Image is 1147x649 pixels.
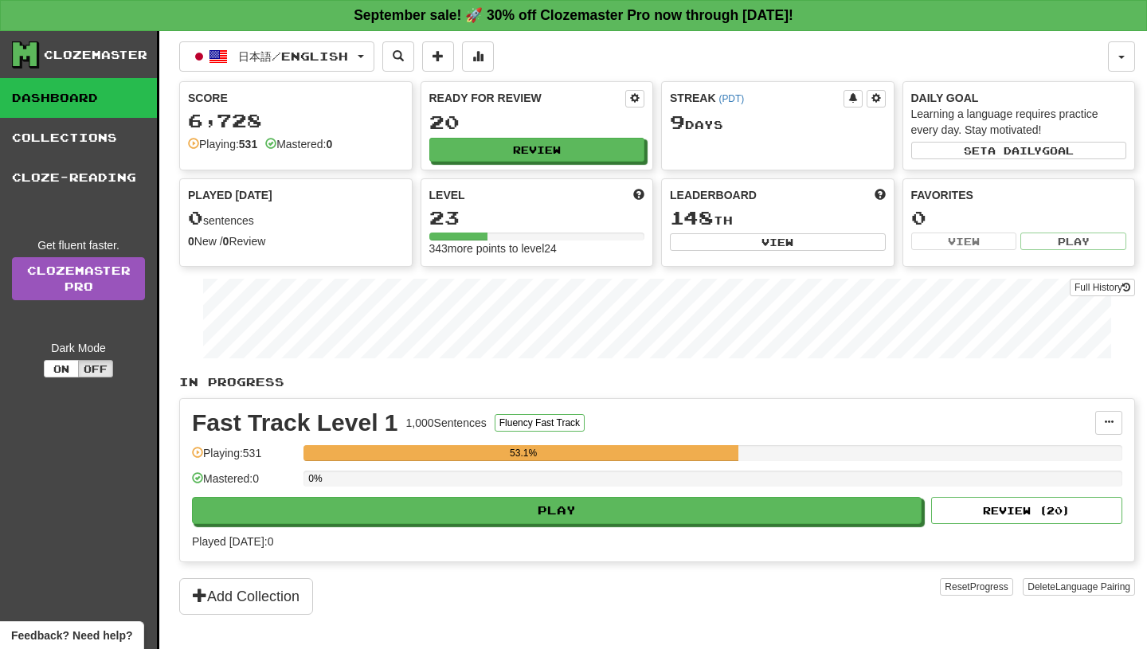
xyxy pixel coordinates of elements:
[179,374,1135,390] p: In Progress
[911,208,1127,228] div: 0
[192,411,398,435] div: Fast Track Level 1
[633,187,644,203] span: Score more points to level up
[192,535,273,548] span: Played [DATE]: 0
[422,41,454,72] button: Add sentence to collection
[44,360,79,377] button: On
[192,471,296,497] div: Mastered: 0
[429,187,465,203] span: Level
[12,237,145,253] div: Get fluent faster.
[429,240,645,256] div: 343 more points to level 24
[940,578,1012,596] button: ResetProgress
[238,49,348,63] span: 日本語 / English
[188,235,194,248] strong: 0
[670,112,886,133] div: Day s
[188,90,404,106] div: Score
[354,7,793,23] strong: September sale! 🚀 30% off Clozemaster Pro now through [DATE]!
[429,112,645,132] div: 20
[1055,581,1130,592] span: Language Pairing
[429,90,626,106] div: Ready for Review
[670,90,844,106] div: Streak
[670,208,886,229] div: th
[239,138,257,151] strong: 531
[406,415,487,431] div: 1,000 Sentences
[911,142,1127,159] button: Seta dailygoal
[188,187,272,203] span: Played [DATE]
[188,233,404,249] div: New / Review
[970,581,1008,592] span: Progress
[78,360,113,377] button: Off
[670,187,757,203] span: Leaderboard
[192,445,296,471] div: Playing: 531
[12,340,145,356] div: Dark Mode
[670,206,714,229] span: 148
[1020,233,1126,250] button: Play
[429,138,645,162] button: Review
[179,41,374,72] button: 日本語/English
[308,445,738,461] div: 53.1%
[12,257,145,300] a: ClozemasterPro
[382,41,414,72] button: Search sentences
[988,145,1042,156] span: a daily
[911,233,1017,250] button: View
[429,208,645,228] div: 23
[670,111,685,133] span: 9
[179,578,313,615] button: Add Collection
[1023,578,1135,596] button: DeleteLanguage Pairing
[326,138,332,151] strong: 0
[462,41,494,72] button: More stats
[911,90,1127,106] div: Daily Goal
[188,206,203,229] span: 0
[911,187,1127,203] div: Favorites
[495,414,585,432] button: Fluency Fast Track
[44,47,147,63] div: Clozemaster
[670,233,886,251] button: View
[188,111,404,131] div: 6,728
[911,106,1127,138] div: Learning a language requires practice every day. Stay motivated!
[875,187,886,203] span: This week in points, UTC
[192,497,922,524] button: Play
[931,497,1122,524] button: Review (20)
[188,208,404,229] div: sentences
[11,627,132,643] span: Open feedback widget
[265,136,332,152] div: Mastered:
[1070,279,1135,296] button: Full History
[188,136,257,152] div: Playing:
[718,93,744,104] a: (PDT)
[223,235,229,248] strong: 0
